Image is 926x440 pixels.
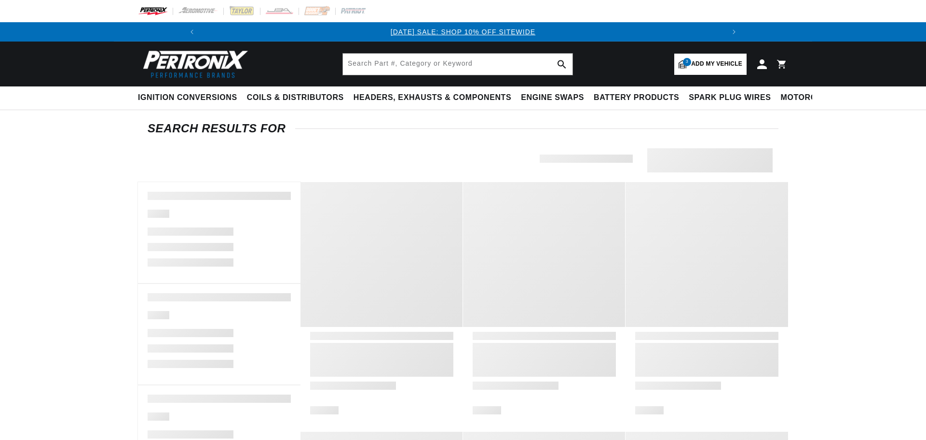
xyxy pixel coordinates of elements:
summary: Coils & Distributors [242,86,349,109]
a: 3Add my vehicle [674,54,747,75]
span: Headers, Exhausts & Components [354,93,511,103]
input: Search Part #, Category or Keyword [343,54,572,75]
span: Ignition Conversions [138,93,237,103]
div: 1 of 3 [202,27,725,37]
summary: Engine Swaps [516,86,589,109]
summary: Ignition Conversions [138,86,242,109]
span: Spark Plug Wires [689,93,771,103]
slideshow-component: Translation missing: en.sections.announcements.announcement_bar [114,22,812,42]
button: Translation missing: en.sections.announcements.next_announcement [724,22,744,42]
span: 3 [683,58,691,66]
span: Engine Swaps [521,93,584,103]
div: SEARCH RESULTS FOR [148,124,778,133]
summary: Headers, Exhausts & Components [349,86,516,109]
img: Pertronix [138,47,249,81]
span: Add my vehicle [691,59,742,69]
button: search button [551,54,572,75]
button: Translation missing: en.sections.announcements.previous_announcement [182,22,202,42]
div: Announcement [202,27,725,37]
summary: Spark Plug Wires [684,86,776,109]
summary: Motorcycle [776,86,843,109]
span: Battery Products [594,93,679,103]
summary: Battery Products [589,86,684,109]
a: [DATE] SALE: SHOP 10% OFF SITEWIDE [391,28,535,36]
span: Motorcycle [781,93,838,103]
span: Coils & Distributors [247,93,344,103]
